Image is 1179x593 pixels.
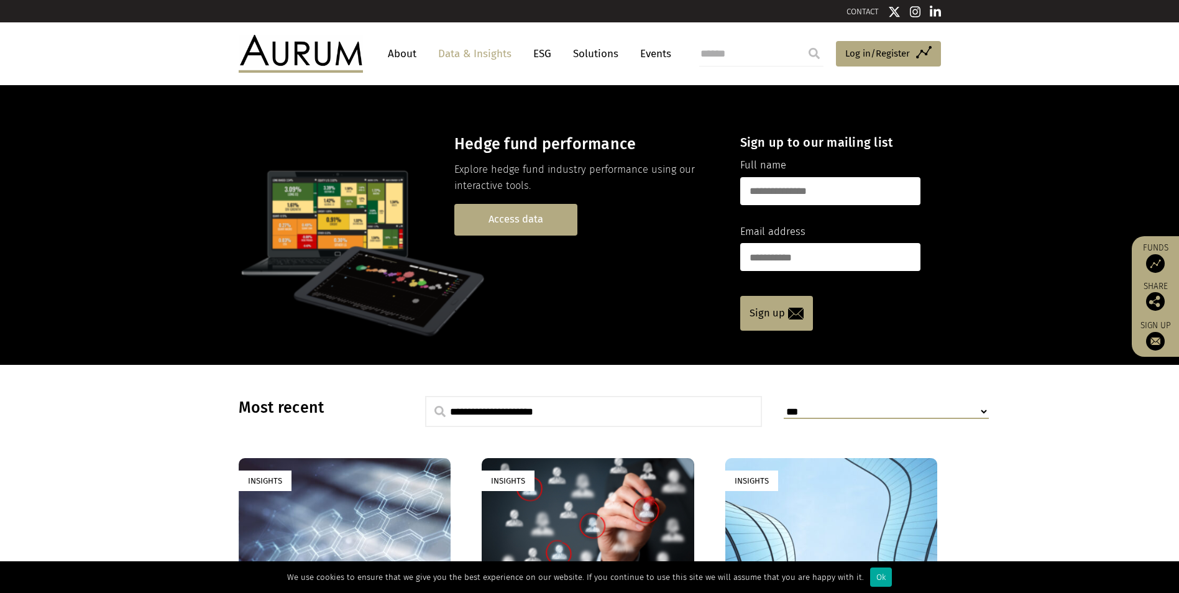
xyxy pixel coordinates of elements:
label: Email address [740,224,805,240]
h3: Hedge fund performance [454,135,718,154]
span: Log in/Register [845,46,910,61]
img: email-icon [788,308,804,319]
a: Solutions [567,42,625,65]
div: Insights [239,471,291,491]
a: Access data [454,204,577,236]
h3: Most recent [239,398,394,417]
a: ESG [527,42,557,65]
img: Linkedin icon [930,6,941,18]
label: Full name [740,157,786,173]
img: Share this post [1146,292,1165,311]
img: Aurum [239,35,363,72]
img: Sign up to our newsletter [1146,332,1165,351]
a: CONTACT [846,7,879,16]
div: Insights [725,471,778,491]
h4: Sign up to our mailing list [740,135,920,150]
img: Access Funds [1146,254,1165,273]
div: Insights [482,471,534,491]
a: Sign up [740,296,813,331]
img: search.svg [434,406,446,417]
input: Submit [802,41,827,66]
a: Log in/Register [836,41,941,67]
img: Instagram icon [910,6,921,18]
a: Data & Insights [432,42,518,65]
div: Ok [870,568,892,587]
div: Share [1138,282,1173,311]
a: Sign up [1138,320,1173,351]
a: About [382,42,423,65]
p: Explore hedge fund industry performance using our interactive tools. [454,162,718,195]
a: Events [634,42,671,65]
img: Twitter icon [888,6,901,18]
a: Funds [1138,242,1173,273]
